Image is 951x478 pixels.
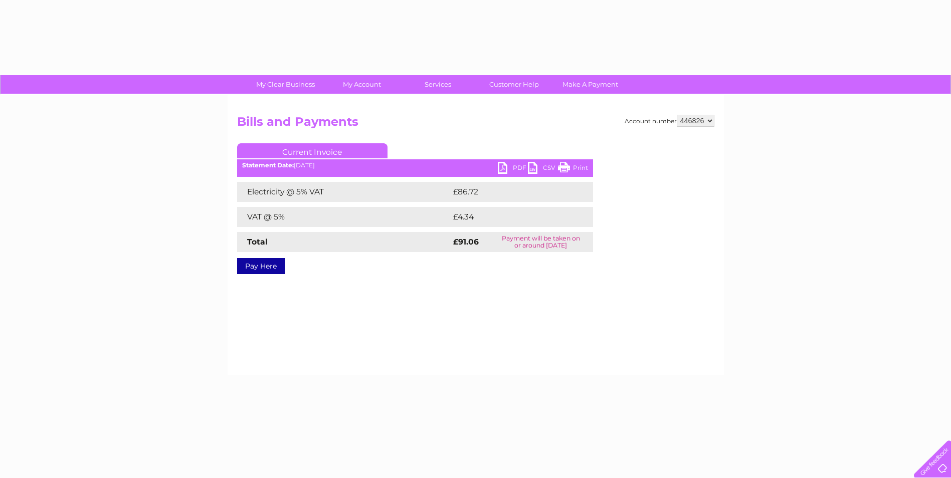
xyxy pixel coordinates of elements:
td: VAT @ 5% [237,207,451,227]
td: £86.72 [451,182,573,202]
a: Services [397,75,479,94]
td: Electricity @ 5% VAT [237,182,451,202]
a: CSV [528,162,558,176]
a: PDF [498,162,528,176]
td: Payment will be taken on or around [DATE] [489,232,593,252]
h2: Bills and Payments [237,115,714,134]
a: Current Invoice [237,143,388,158]
div: Account number [625,115,714,127]
a: My Account [320,75,403,94]
td: £4.34 [451,207,569,227]
strong: Total [247,237,268,247]
b: Statement Date: [242,161,294,169]
div: [DATE] [237,162,593,169]
a: Make A Payment [549,75,632,94]
a: Customer Help [473,75,555,94]
a: Pay Here [237,258,285,274]
strong: £91.06 [453,237,479,247]
a: Print [558,162,588,176]
a: My Clear Business [244,75,327,94]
